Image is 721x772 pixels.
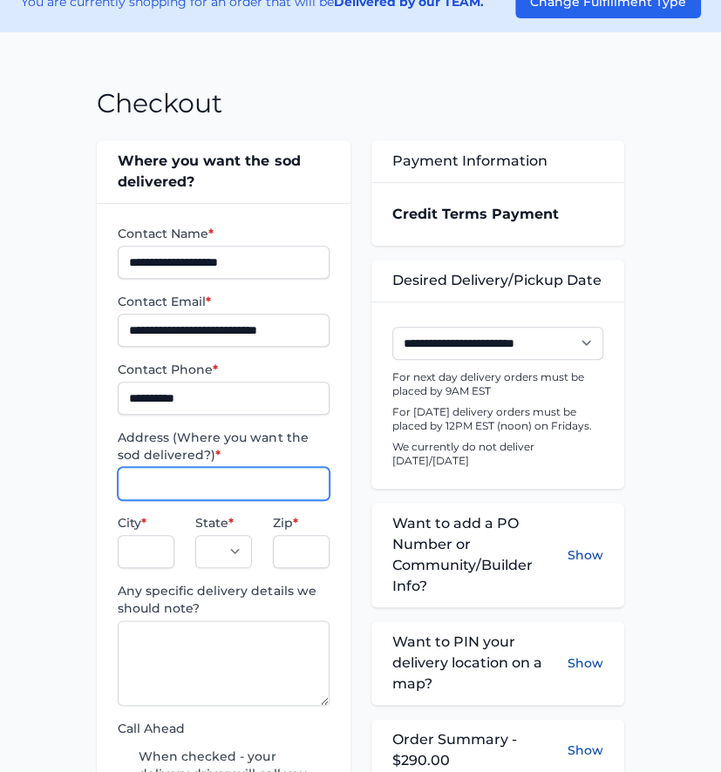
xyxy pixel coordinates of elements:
label: Zip [273,514,330,532]
button: Show [568,632,603,694]
h1: Checkout [97,88,222,119]
div: Desired Delivery/Pickup Date [371,260,624,301]
div: Payment Information [371,140,624,182]
label: State [195,514,252,532]
label: Address (Where you want the sod delivered?) [118,429,329,464]
p: For next day delivery orders must be placed by 9AM EST [392,370,603,398]
span: Order Summary - $290.00 [392,729,568,771]
strong: Credit Terms Payment [392,206,559,222]
p: We currently do not deliver [DATE]/[DATE] [392,440,603,468]
label: Contact Email [118,293,329,310]
label: Call Ahead [118,720,329,737]
label: Any specific delivery details we should note? [118,582,329,617]
span: Want to add a PO Number or Community/Builder Info? [392,513,568,597]
label: Contact Phone [118,361,329,378]
span: Want to PIN your delivery location on a map? [392,632,568,694]
label: Contact Name [118,225,329,242]
div: Where you want the sod delivered? [97,140,350,203]
p: For [DATE] delivery orders must be placed by 12PM EST (noon) on Fridays. [392,405,603,433]
button: Show [568,513,603,597]
button: Show [568,742,603,759]
label: City [118,514,174,532]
